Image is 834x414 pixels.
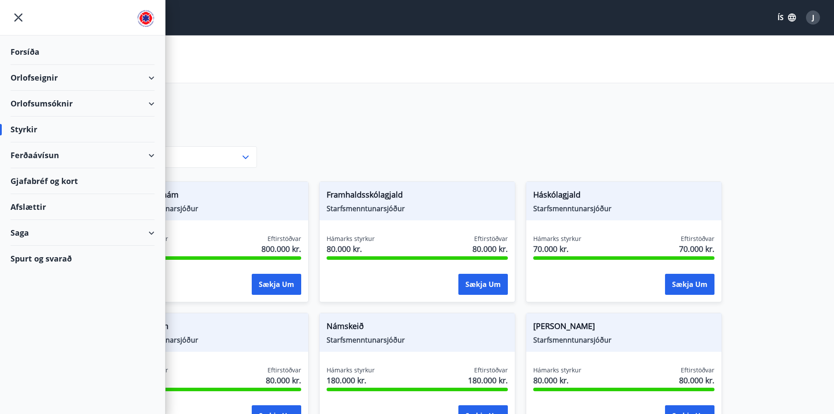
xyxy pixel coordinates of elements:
span: Hámarks styrkur [533,366,581,375]
span: Eftirstöðvar [267,366,301,375]
div: Orlofseignir [11,65,155,91]
span: 70.000 kr. [679,243,714,255]
span: 80.000 kr. [533,375,581,386]
span: Starfsmenntunarsjóður [533,335,714,345]
span: Starfsmenntunarsjóður [327,335,508,345]
button: J [802,7,823,28]
div: Spurt og svarað [11,246,155,271]
div: Ferðaávísun [11,142,155,168]
span: Hámarks styrkur [533,234,581,243]
span: Háskólagjald [533,189,714,204]
span: Meistaranám [120,320,301,335]
div: Styrkir [11,117,155,142]
span: 80.000 kr. [679,375,714,386]
span: Framhaldsskólagjald [327,189,508,204]
span: Hámarks styrkur [327,234,375,243]
label: Flokkur [113,136,257,145]
span: [PERSON_NAME] [533,320,714,335]
button: menu [11,10,26,25]
button: Sækja um [665,274,714,295]
span: 180.000 kr. [468,375,508,386]
span: Eftirstöðvar [474,366,508,375]
div: Forsíða [11,39,155,65]
span: 80.000 kr. [266,375,301,386]
span: 180.000 kr. [327,375,375,386]
span: Bráðatækninám [120,189,301,204]
img: union_logo [137,10,155,27]
button: Sækja um [458,274,508,295]
div: Gjafabréf og kort [11,168,155,194]
span: Starfsmenntunarsjóður [533,204,714,213]
span: Hámarks styrkur [327,366,375,375]
span: 70.000 kr. [533,243,581,255]
span: Eftirstöðvar [681,234,714,243]
span: 800.000 kr. [261,243,301,255]
span: Starfsmenntunarsjóður [327,204,508,213]
span: 80.000 kr. [327,243,375,255]
span: J [812,13,814,22]
span: Starfsmenntunarsjóður [120,335,301,345]
div: Afslættir [11,194,155,220]
span: Eftirstöðvar [267,234,301,243]
button: ÍS [773,10,801,25]
div: Saga [11,220,155,246]
span: Námskeið [327,320,508,335]
span: 80.000 kr. [472,243,508,255]
div: Orlofsumsóknir [11,91,155,117]
span: Eftirstöðvar [474,234,508,243]
span: Starfsmenntunarsjóður [120,204,301,213]
span: Eftirstöðvar [681,366,714,375]
button: Sækja um [252,274,301,295]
